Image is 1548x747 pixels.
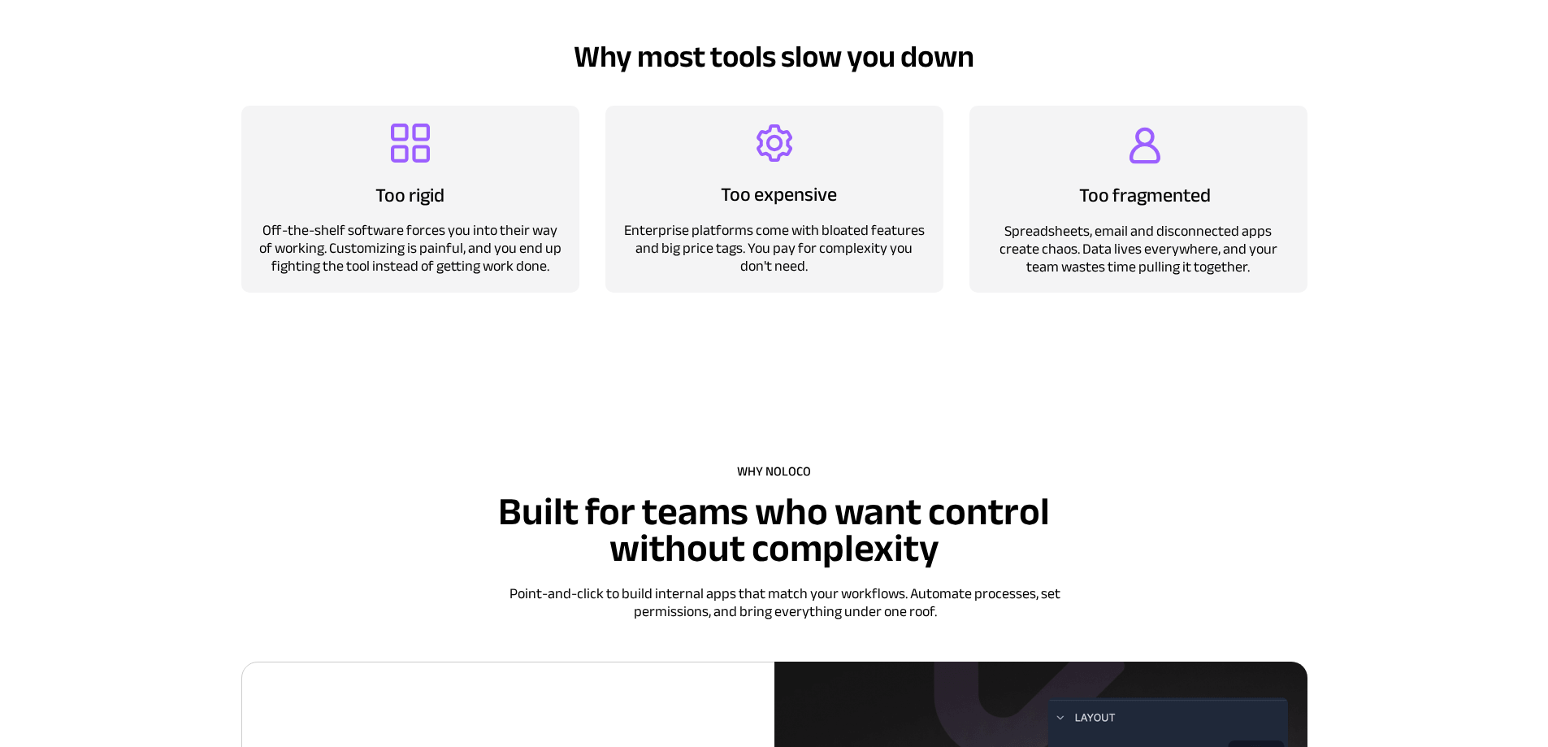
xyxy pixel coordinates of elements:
[509,580,1060,625] span: Point-and-click to build internal apps that match your workflows. Automate processes, set permiss...
[721,176,837,213] span: Too expensive
[375,177,444,214] span: Too rigid
[1079,177,1211,214] span: Too fragmented
[737,459,811,484] span: WHY NOLOCO
[574,28,974,85] span: Why most tools slow you down
[259,217,562,280] span: Off-the-shelf software forces you into their way of working. Customizing is painful, and you end ...
[999,218,1277,280] span: Spreadsheets, email and disconnected apps create chaos. Data lives everywhere, and your team wast...
[624,217,925,280] span: Enterprise platforms come with bloated features and big price tags. You pay for complexity you do...
[498,476,1050,585] span: Built for teams who want control without complexity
